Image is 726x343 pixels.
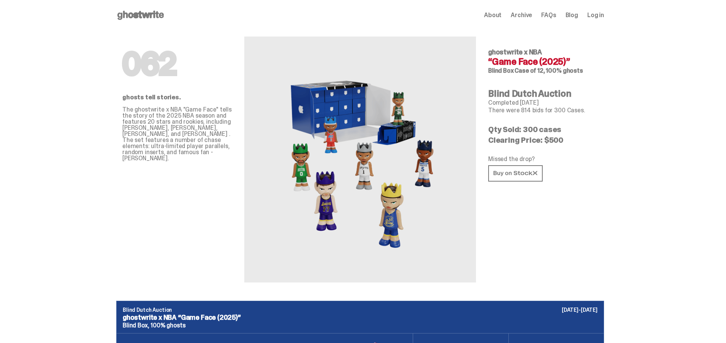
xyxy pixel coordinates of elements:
[511,12,532,18] a: Archive
[587,12,604,18] a: Log in
[123,307,598,313] p: Blind Dutch Auction
[122,107,232,161] p: The ghostwrite x NBA "Game Face" tells the story of the 2025 NBA season and features 20 stars and...
[541,12,556,18] a: FAQs
[151,321,185,329] span: 100% ghosts
[488,100,598,106] p: Completed [DATE]
[488,67,514,75] span: Blind Box
[566,12,578,18] a: Blog
[123,321,149,329] span: Blind Box,
[488,57,598,66] h4: “Game Face (2025)”
[488,136,598,144] p: Clearing Price: $500
[276,55,444,264] img: NBA&ldquo;Game Face (2025)&rdquo;
[488,89,598,98] h4: Blind Dutch Auction
[562,307,598,313] p: [DATE]-[DATE]
[488,156,598,162] p: Missed the drop?
[514,67,583,75] span: Case of 12, 100% ghosts
[123,314,598,321] p: ghostwrite x NBA “Game Face (2025)”
[122,49,232,79] h1: 062
[488,48,542,57] span: ghostwrite x NBA
[488,107,598,113] p: There were 814 bids for 300 Cases.
[488,126,598,133] p: Qty Sold: 300 cases
[484,12,502,18] a: About
[122,94,232,101] p: ghosts tell stories.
